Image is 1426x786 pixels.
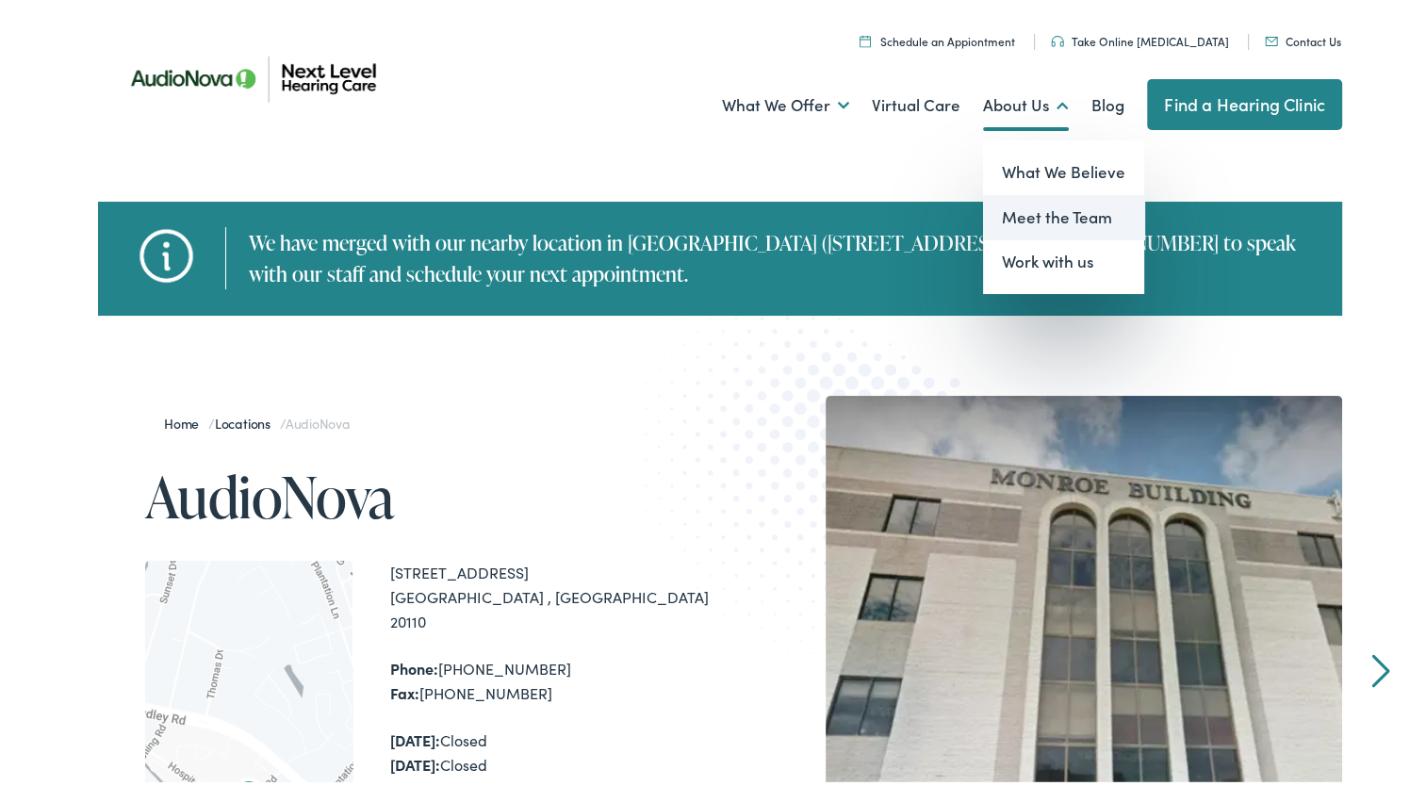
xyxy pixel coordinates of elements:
div: We have merged with our nearby location in [GEOGRAPHIC_DATA] ([STREET_ADDRESS]). Call [PHONE_NUMB... [225,223,1323,286]
a: What We Offer [722,67,849,137]
a: Meet the Team [983,191,1144,237]
a: Contact Us [1265,29,1341,45]
strong: Fax: [390,679,419,699]
a: Locations [215,410,280,429]
strong: [DATE]: [390,726,440,746]
a: Find a Hearing Clinic [1147,75,1342,126]
span: AudioNova [286,410,350,429]
a: Home [164,410,208,429]
strong: Phone: [390,654,438,675]
span: / / [164,410,350,429]
a: What We Believe [983,146,1144,191]
img: hh-icons.png [131,217,202,287]
div: [PHONE_NUMBER] [PHONE_NUMBER] [390,653,720,701]
a: Take Online [MEDICAL_DATA] [1051,29,1229,45]
img: An icon symbolizing headphones, colored in teal, suggests audio-related services or features. [1051,32,1064,43]
a: Next [1372,650,1390,684]
strong: [DATE]: [390,750,440,771]
div: [STREET_ADDRESS] [GEOGRAPHIC_DATA] , [GEOGRAPHIC_DATA] 20110 [390,557,720,630]
a: Virtual Care [872,67,960,137]
a: Blog [1091,67,1124,137]
a: Work with us [983,236,1144,281]
img: An icon representing mail communication is presented in a unique teal color. [1265,33,1278,42]
img: Calendar icon representing the ability to schedule a hearing test or hearing aid appointment at N... [860,31,871,43]
a: Schedule an Appiontment [860,29,1015,45]
h1: AudioNova [145,462,720,524]
a: About Us [983,67,1069,137]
